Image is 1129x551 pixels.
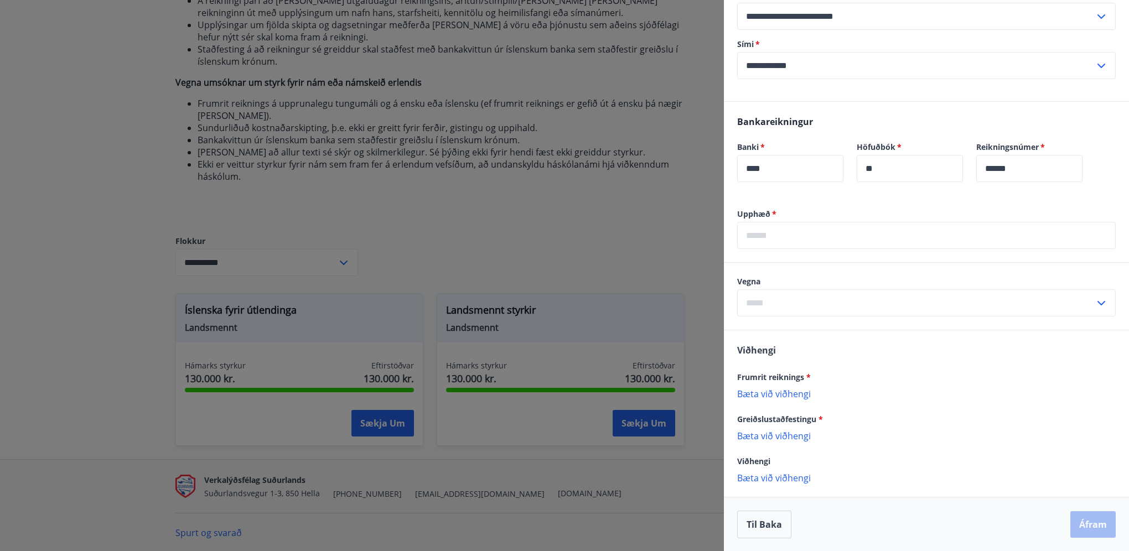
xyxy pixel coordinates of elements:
button: Til baka [737,511,791,538]
p: Bæta við viðhengi [737,472,1116,483]
label: Reikningsnúmer [976,142,1083,153]
label: Banki [737,142,843,153]
span: Frumrit reiknings [737,372,811,382]
span: Viðhengi [737,344,776,356]
p: Bæta við viðhengi [737,430,1116,441]
span: Bankareikningur [737,116,813,128]
div: Upphæð [737,222,1116,249]
label: Höfuðbók [857,142,963,153]
label: Upphæð [737,209,1116,220]
label: Vegna [737,276,1116,287]
label: Sími [737,39,1116,50]
span: Viðhengi [737,456,770,466]
span: Greiðslustaðfestingu [737,414,823,424]
p: Bæta við viðhengi [737,388,1116,399]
